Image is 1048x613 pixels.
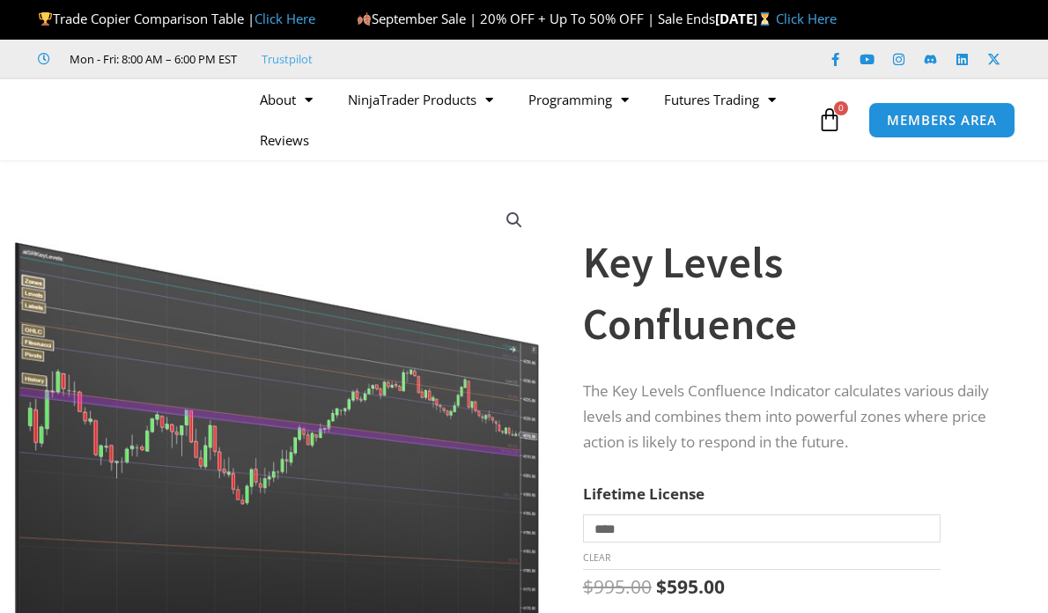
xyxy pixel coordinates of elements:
a: View full-screen image gallery [498,204,530,236]
bdi: 595.00 [656,574,725,599]
span: Trade Copier Comparison Table | [38,10,315,27]
label: Lifetime License [583,484,705,504]
p: The Key Levels Confluence Indicator calculates various daily levels and combines them into powerf... [583,379,1004,455]
a: Futures Trading [646,79,793,120]
a: NinjaTrader Products [330,79,511,120]
img: ⏳ [758,12,771,26]
a: Trustpilot [262,48,313,70]
a: MEMBERS AREA [868,102,1015,138]
a: Reviews [242,120,327,160]
img: 🍂 [358,12,371,26]
a: Click Here [776,10,837,27]
span: MEMBERS AREA [887,114,997,127]
span: Mon - Fri: 8:00 AM – 6:00 PM EST [65,48,237,70]
img: 🏆 [39,12,52,26]
a: Click Here [255,10,315,27]
strong: [DATE] [715,10,776,27]
a: Programming [511,79,646,120]
a: 0 [791,94,868,145]
a: About [242,79,330,120]
nav: Menu [242,79,812,160]
span: September Sale | 20% OFF + Up To 50% OFF | Sale Ends [357,10,715,27]
img: LogoAI | Affordable Indicators – NinjaTrader [32,88,221,151]
span: $ [656,574,667,599]
span: $ [583,574,594,599]
h1: Key Levels Confluence [583,232,1004,355]
span: 0 [834,101,848,115]
a: Clear options [583,551,610,564]
bdi: 995.00 [583,574,652,599]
